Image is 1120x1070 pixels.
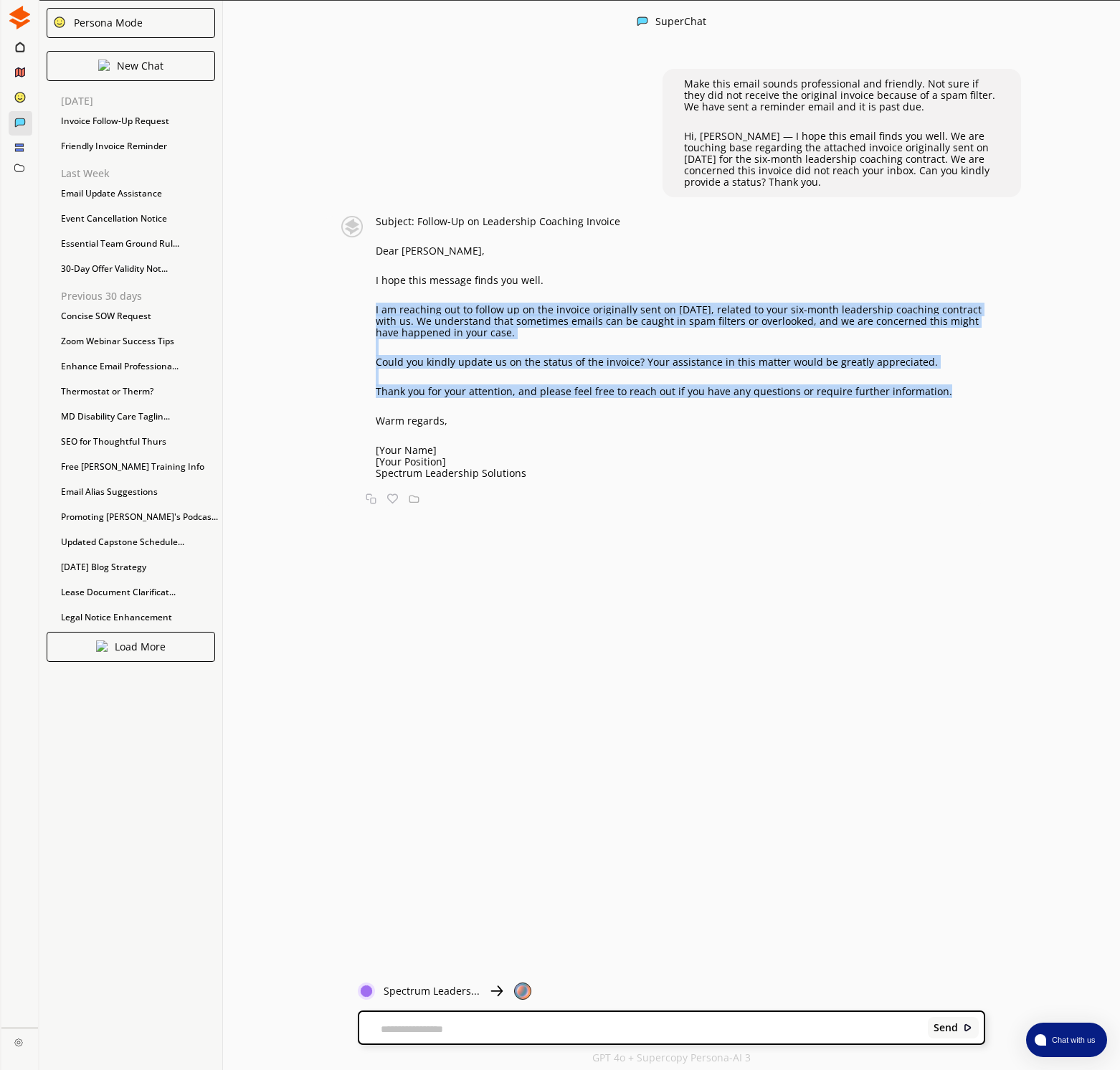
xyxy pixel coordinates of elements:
[54,531,222,553] div: Updated Capstone Schedule...
[376,245,986,257] p: Dear [PERSON_NAME],
[655,16,706,29] div: SuperChat
[1026,1023,1107,1057] button: atlas-launcher
[387,493,398,504] img: Favorite
[8,6,32,29] img: Close
[54,110,222,132] div: Invoice Follow-Up Request
[54,456,222,478] div: Free [PERSON_NAME] Training Info
[1,1028,38,1053] a: Close
[963,1023,973,1033] img: Close
[54,607,222,628] div: Legal Notice Enhancement
[14,1038,23,1046] img: Close
[376,456,986,468] p: [Your Position]
[54,331,222,352] div: Zoom Webinar Success Tips
[54,557,222,578] div: [DATE] Blog Strategy
[115,641,166,653] p: Load More
[61,95,222,107] p: [DATE]
[376,304,986,338] p: I am reaching out to follow up on the invoice originally sent on [DATE], related to your six-mont...
[376,445,986,456] p: [Your Name]
[409,493,419,504] img: Save
[366,493,376,504] img: Copy
[684,131,1000,188] p: Hi, [PERSON_NAME] — I hope this email finds you well. We are touching base regarding the attached...
[376,275,986,286] p: I hope this message finds you well.
[934,1022,958,1033] b: Send
[384,985,480,997] p: Spectrum Leaders...
[376,468,986,479] p: Spectrum Leadership Solutions
[376,216,986,227] p: Subject: Follow-Up on Leadership Coaching Invoice
[69,17,143,29] div: Persona Mode
[358,983,375,1000] img: Close
[54,481,222,503] div: Email Alias Suggestions
[376,356,986,368] p: Could you kindly update us on the status of the invoice? Your assistance in this matter would be ...
[514,983,531,1000] img: Close
[54,233,222,255] div: Essential Team Ground Rul...
[637,16,648,27] img: Close
[54,356,222,377] div: Enhance Email Professiona...
[53,16,66,29] img: Close
[54,136,222,157] div: Friendly Invoice Reminder
[592,1052,751,1064] p: GPT 4o + Supercopy Persona-AI 3
[96,640,108,652] img: Close
[61,290,222,302] p: Previous 30 days
[54,306,222,327] div: Concise SOW Request
[54,431,222,453] div: SEO for Thoughtful Thurs
[1046,1034,1098,1046] span: Chat with us
[684,78,1000,113] p: Make this email sounds professional and friendly. Not sure if they did not receive the original i...
[54,506,222,528] div: Promoting [PERSON_NAME]'s Podcas...
[54,582,222,603] div: Lease Document Clarificat...
[376,386,986,397] p: Thank you for your attention, and please feel free to reach out if you have any questions or requ...
[488,983,506,1000] img: Close
[54,406,222,427] div: MD Disability Care Taglin...
[54,258,222,280] div: 30-Day Offer Validity Not...
[376,415,986,427] p: Warm regards,
[54,381,222,402] div: Thermostat or Therm?
[98,60,110,71] img: Close
[61,168,222,179] p: Last Week
[336,216,369,237] img: Close
[54,208,222,229] div: Event Cancellation Notice
[54,183,222,204] div: Email Update Assistance
[117,60,163,72] p: New Chat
